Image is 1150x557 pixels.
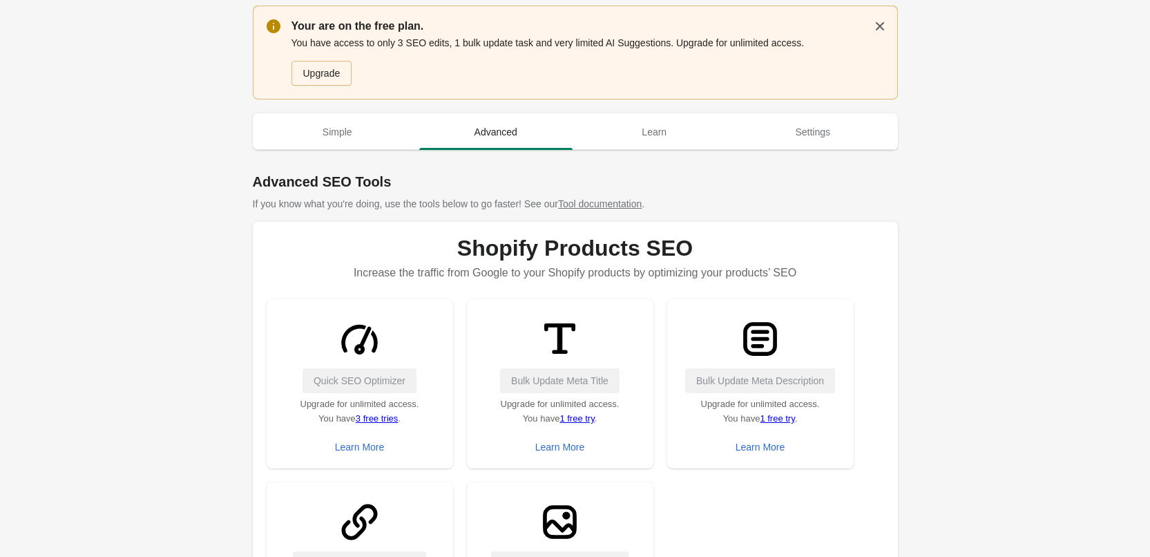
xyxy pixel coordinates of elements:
p: Your are on the free plan. [291,18,884,35]
h1: Shopify Products SEO [267,236,884,261]
span: Learn [578,120,731,144]
div: Learn More [535,442,585,453]
a: Upgrade [291,61,352,86]
a: 3 free tries [356,413,398,424]
button: Simple [258,114,417,150]
button: Learn More [530,435,591,460]
img: LinkMinor-ab1ad89fd1997c3bec88bdaa9090a6519f48abaf731dc9ef56a2f2c6a9edd30f.svg [334,496,385,548]
button: Learn [575,114,734,150]
img: ImageMajor-6988ddd70c612d22410311fee7e48670de77a211e78d8e12813237d56ef19ad4.svg [534,496,586,548]
span: Settings [736,120,890,144]
button: Advanced [416,114,575,150]
img: TitleMinor-8a5de7e115299b8c2b1df9b13fb5e6d228e26d13b090cf20654de1eaf9bee786.svg [534,313,586,365]
div: Learn More [736,442,785,453]
p: If you know what you're doing, use the tools below to go faster! See our . [253,197,898,211]
a: 1 free try [760,413,794,424]
button: Settings [734,114,892,150]
span: Upgrade for unlimited access. You have . [300,399,419,424]
span: Simple [261,120,414,144]
div: Learn More [335,442,385,453]
h1: Advanced SEO Tools [253,172,898,191]
span: Upgrade for unlimited access. You have . [701,399,820,424]
a: 1 free try [559,413,594,424]
span: Advanced [419,120,573,144]
div: Upgrade [303,68,341,79]
div: You have access to only 3 SEO edits, 1 bulk update task and very limited AI Suggestions. Upgrade ... [291,35,884,87]
a: Tool documentation [558,198,642,209]
p: Increase the traffic from Google to your Shopify products by optimizing your products’ SEO [267,261,884,285]
button: Learn More [329,435,390,460]
span: Upgrade for unlimited access. You have . [501,399,620,424]
button: Learn More [730,435,791,460]
img: GaugeMajor-1ebe3a4f609d70bf2a71c020f60f15956db1f48d7107b7946fc90d31709db45e.svg [334,313,385,365]
img: TextBlockMajor-3e13e55549f1fe4aa18089e576148c69364b706dfb80755316d4ac7f5c51f4c3.svg [734,313,786,365]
